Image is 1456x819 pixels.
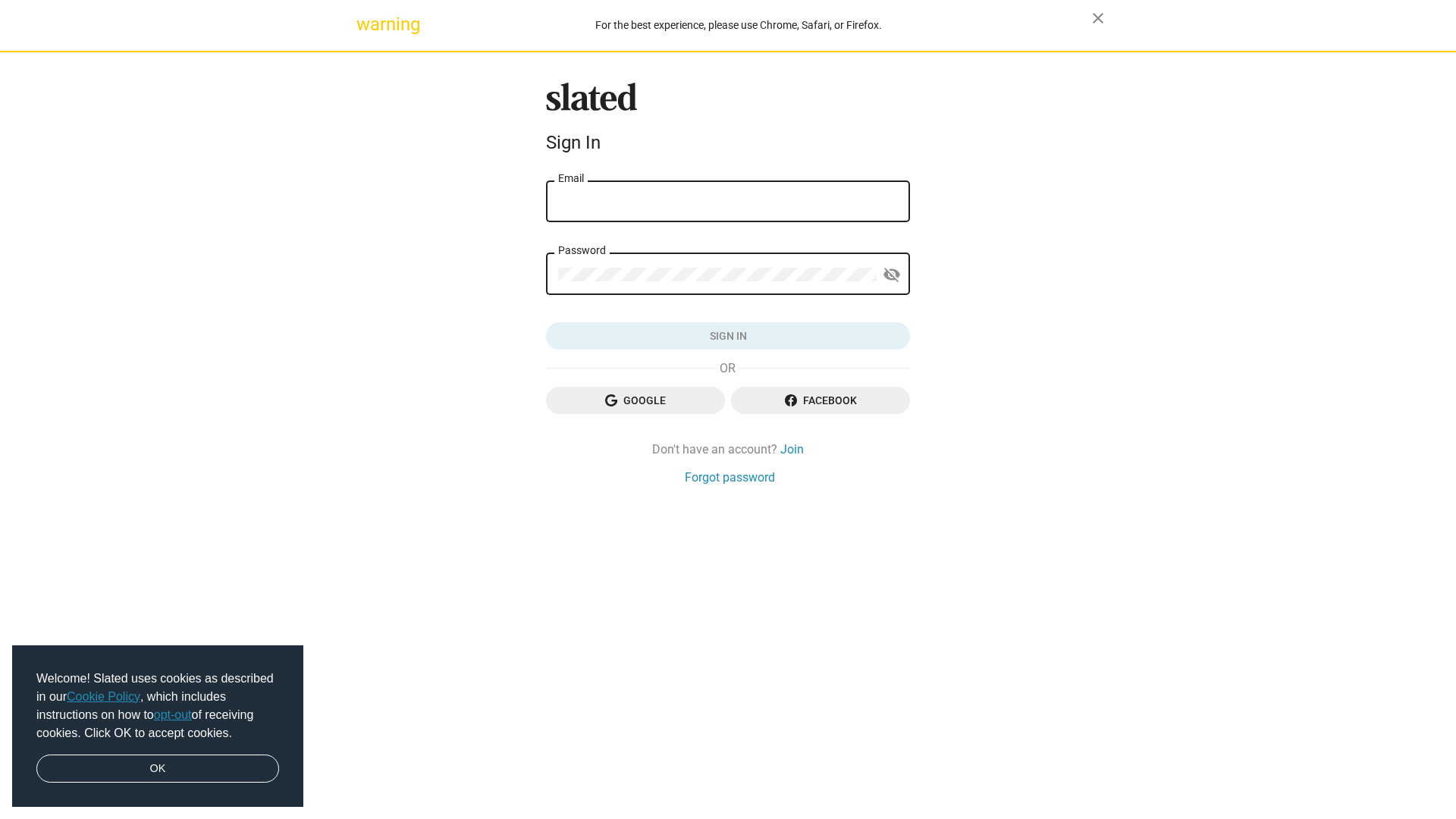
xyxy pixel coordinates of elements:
button: Facebook [731,387,910,414]
div: Don't have an account? [546,441,910,457]
a: opt-out [154,708,192,721]
div: Sign In [546,132,910,153]
a: Forgot password [685,469,775,485]
span: Facebook [743,387,898,414]
button: Google [546,387,725,414]
span: Google [558,387,713,414]
mat-icon: warning [356,15,375,33]
a: dismiss cookie message [36,755,279,783]
div: For the best experience, please use Chrome, Safari, or Firefox. [385,15,1092,36]
button: Show password [877,260,907,290]
a: Cookie Policy [67,690,140,703]
sl-branding: Sign In [546,83,910,160]
div: cookieconsent [12,645,303,808]
mat-icon: close [1089,9,1107,27]
a: Join [780,441,804,457]
mat-icon: visibility_off [883,263,901,287]
span: Welcome! Slated uses cookies as described in our , which includes instructions on how to of recei... [36,670,279,742]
